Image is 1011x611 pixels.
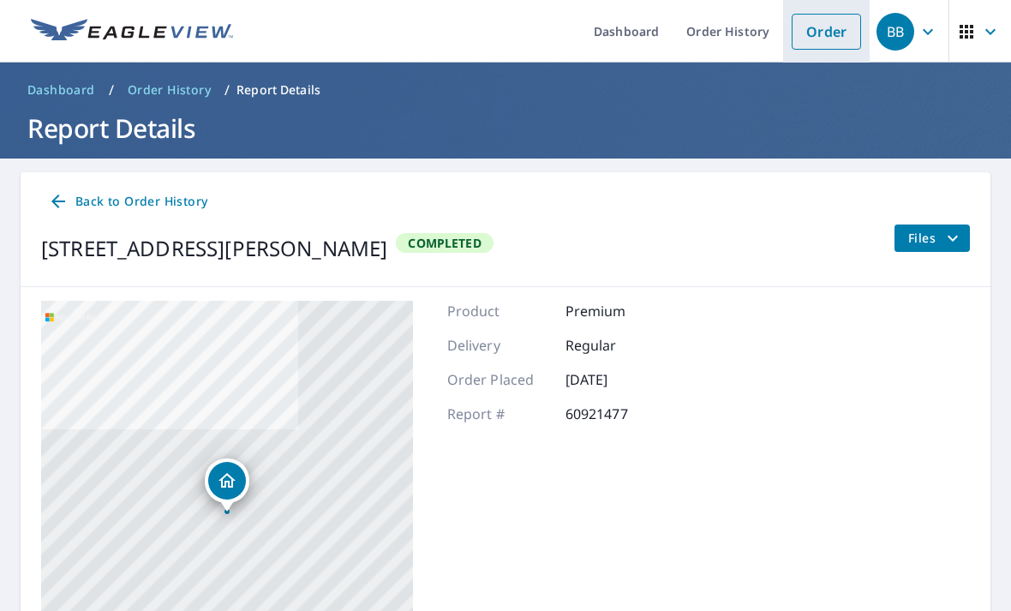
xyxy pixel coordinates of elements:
p: Product [447,301,550,321]
a: Order History [121,76,218,104]
p: Order Placed [447,369,550,390]
span: Files [908,228,963,249]
h1: Report Details [21,111,990,146]
div: BB [876,13,914,51]
a: Dashboard [21,76,102,104]
span: Order History [128,81,211,99]
a: Back to Order History [41,186,214,218]
div: [STREET_ADDRESS][PERSON_NAME] [41,233,387,264]
li: / [224,80,230,100]
p: Regular [565,335,668,356]
span: Dashboard [27,81,95,99]
span: Back to Order History [48,191,207,213]
a: Order [792,14,861,50]
p: Premium [565,301,668,321]
span: Completed [398,235,491,251]
p: 60921477 [565,404,668,424]
img: EV Logo [31,19,233,45]
p: Report # [447,404,550,424]
div: Dropped pin, building 1, Residential property, 1056 E Jennifer Dr Bloomington, IN 47401 [205,458,249,512]
p: Delivery [447,335,550,356]
nav: breadcrumb [21,76,990,104]
li: / [109,80,114,100]
p: [DATE] [565,369,668,390]
button: filesDropdownBtn-60921477 [894,225,970,252]
p: Report Details [236,81,320,99]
